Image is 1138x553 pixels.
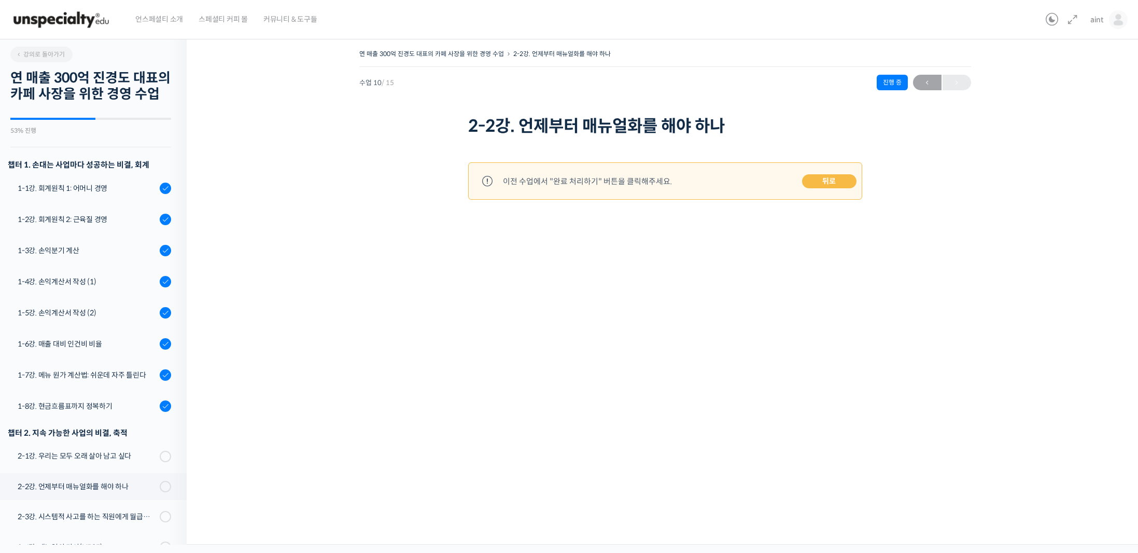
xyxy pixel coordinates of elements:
h2: 연 매출 300억 진경도 대표의 카페 사장을 위한 경영 수업 [10,70,171,102]
a: 뒤로 [802,174,856,189]
span: aint [1090,15,1104,24]
span: 수업 10 [359,79,394,86]
div: 2-4강. 매뉴얼의 미시(MECE) [18,542,157,553]
a: ←이전 [913,75,942,90]
div: 진행 중 [877,75,908,90]
div: 2-1강. 우리는 모두 오래 살아 남고 싶다 [18,450,157,462]
a: 연 매출 300억 진경도 대표의 카페 사장을 위한 경영 수업 [359,50,504,58]
span: ← [913,76,942,90]
div: 1-1강. 회계원칙 1: 어머니 경영 [18,183,157,194]
h3: 챕터 1. 손대는 사업마다 성공하는 비결, 회계 [8,158,171,172]
span: 강의로 돌아가기 [16,50,65,58]
a: 2-2강. 언제부터 매뉴얼화를 해야 하나 [513,50,611,58]
div: 2-2강. 언제부터 매뉴얼화를 해야 하나 [18,481,157,492]
div: 이전 수업에서 "완료 처리하기" 버튼을 클릭해주세요. [503,174,672,188]
div: 1-5강. 손익계산서 작성 (2) [18,307,157,319]
div: 챕터 2. 지속 가능한 사업의 비결, 축적 [8,426,171,440]
div: 2-3강. 시스템적 사고를 하는 직원에게 월급을 더 줘야 하는 이유 [18,511,157,522]
div: 1-2강. 회계원칙 2: 근육질 경영 [18,214,157,225]
a: 강의로 돌아가기 [10,47,73,62]
div: 1-4강. 손익계산서 작성 (1) [18,276,157,287]
div: 53% 진행 [10,128,171,134]
div: 1-3강. 손익분기 계산 [18,245,157,256]
span: / 15 [382,78,394,87]
div: 1-7강. 메뉴 원가 계산법: 쉬운데 자주 틀린다 [18,369,157,381]
h1: 2-2강. 언제부터 매뉴얼화를 해야 하나 [468,116,862,136]
div: 1-8강. 현금흐름표까지 정복하기 [18,400,157,412]
div: 1-6강. 매출 대비 인건비 비율 [18,338,157,350]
